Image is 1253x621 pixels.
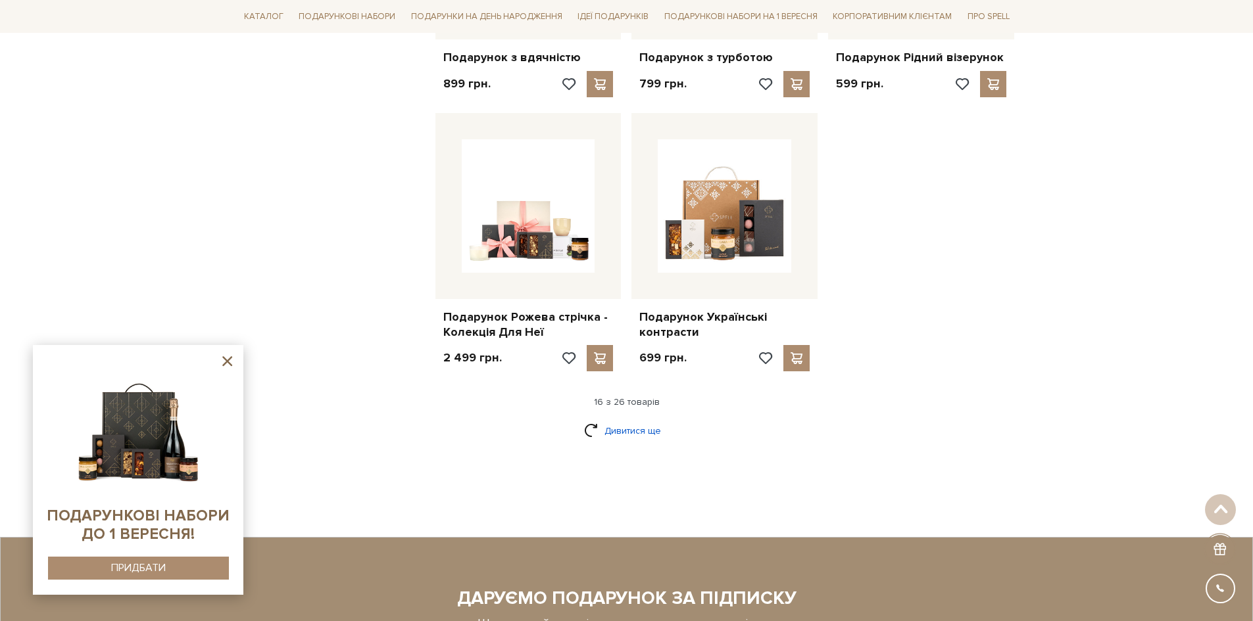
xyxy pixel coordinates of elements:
[233,396,1020,408] div: 16 з 26 товарів
[639,50,810,65] a: Подарунок з турботою
[443,310,614,340] a: Подарунок Рожева стрічка - Колекція Для Неї
[293,7,401,27] a: Подарункові набори
[659,5,823,28] a: Подарункові набори на 1 Вересня
[584,419,670,442] a: Дивитися ще
[443,50,614,65] a: Подарунок з вдячністю
[443,350,502,365] p: 2 499 грн.
[406,7,568,27] a: Подарунки на День народження
[639,76,687,91] p: 799 грн.
[239,7,289,27] a: Каталог
[827,5,957,28] a: Корпоративним клієнтам
[572,7,654,27] a: Ідеї подарунків
[962,7,1015,27] a: Про Spell
[443,76,491,91] p: 899 грн.
[639,310,810,340] a: Подарунок Українські контрасти
[639,350,687,365] p: 699 грн.
[836,50,1006,65] a: Подарунок Рідний візерунок
[836,76,883,91] p: 599 грн.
